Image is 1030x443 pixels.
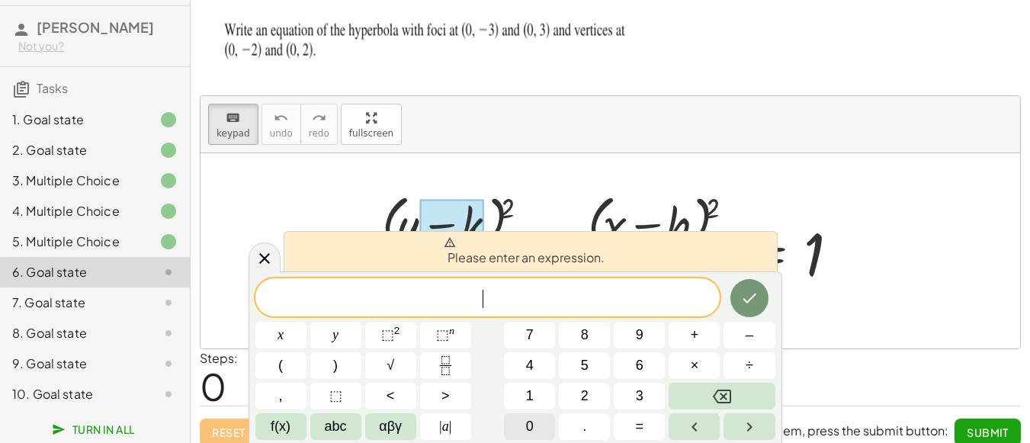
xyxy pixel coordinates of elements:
[274,109,288,127] i: undo
[526,325,534,345] span: 7
[310,352,361,379] button: )
[636,355,643,376] span: 6
[439,419,442,434] span: |
[329,386,342,406] span: ⬚
[333,355,338,376] span: )
[967,425,1009,439] span: Submit
[504,322,555,348] button: 7
[226,109,240,127] i: keyboard
[12,324,135,342] div: 8. Goal state
[208,104,258,145] button: keyboardkeypad
[636,416,644,437] span: =
[614,383,665,409] button: 3
[746,355,753,376] span: ÷
[332,325,339,345] span: y
[581,355,589,376] span: 5
[255,352,306,379] button: (
[255,322,306,348] button: x
[526,386,534,406] span: 1
[12,294,135,312] div: 7. Goal state
[614,352,665,379] button: 6
[559,413,610,440] button: .
[159,294,178,312] i: Task not started.
[724,413,775,440] button: Right arrow
[159,141,178,159] i: Task finished.
[365,383,416,409] button: Less than
[576,422,948,438] span: When you think you solved the problem, press the submit button:
[504,413,555,440] button: 0
[300,104,338,145] button: redoredo
[55,422,135,436] span: Turn In All
[271,416,290,437] span: f(x)
[255,413,306,440] button: Functions
[365,352,416,379] button: Square root
[614,413,665,440] button: Equals
[439,416,451,437] span: a
[310,383,361,409] button: Placeholder
[12,263,135,281] div: 6. Goal state
[365,413,416,440] button: Greek alphabet
[669,352,720,379] button: Times
[724,322,775,348] button: Minus
[159,202,178,220] i: Task finished.
[12,355,135,373] div: 9. Goal state
[365,322,416,348] button: Squared
[12,202,135,220] div: 4. Multiple Choice
[449,325,454,336] sup: n
[12,111,135,129] div: 1. Goal state
[279,386,283,406] span: ,
[691,355,699,376] span: ×
[159,233,178,251] i: Task finished.
[449,419,452,434] span: |
[341,104,402,145] button: fullscreen
[159,385,178,403] i: Task not started.
[436,327,449,342] span: ⬚
[325,416,347,437] span: abc
[724,352,775,379] button: Divide
[200,363,226,409] span: 0
[504,352,555,379] button: 4
[669,322,720,348] button: Plus
[278,325,284,345] span: x
[12,385,135,403] div: 10. Goal state
[12,233,135,251] div: 5. Multiple Choice
[349,128,393,139] span: fullscreen
[217,128,250,139] span: keypad
[526,355,534,376] span: 4
[420,352,471,379] button: Fraction
[420,322,471,348] button: Superscript
[504,383,555,409] button: 1
[730,279,768,317] button: Done
[159,324,178,342] i: Task not started.
[381,327,394,342] span: ⬚
[387,355,394,376] span: √
[614,322,665,348] button: 9
[387,386,395,406] span: <
[278,355,283,376] span: (
[669,383,775,409] button: Backspace
[159,172,178,190] i: Task finished.
[12,172,135,190] div: 3. Multiple Choice
[581,325,589,345] span: 8
[559,322,610,348] button: 8
[270,128,293,139] span: undo
[559,352,610,379] button: 5
[37,80,68,96] span: Tasks
[636,386,643,406] span: 3
[159,111,178,129] i: Task finished.
[559,383,610,409] button: 2
[441,386,450,406] span: >
[526,416,534,437] span: 0
[669,413,720,440] button: Left arrow
[420,413,471,440] button: Absolute value
[310,322,361,348] button: y
[420,383,471,409] button: Greater than
[37,18,154,36] span: [PERSON_NAME]
[43,416,147,443] button: Turn In All
[444,236,605,267] span: Please enter an expression.
[379,416,402,437] span: αβγ
[691,325,699,345] span: +
[200,350,238,366] label: Steps:
[200,9,669,79] img: d454caddfc6315e05b5f9f968240a98eb7f1cdcc69145314b8d345b93920496f.png
[262,104,301,145] button: undoundo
